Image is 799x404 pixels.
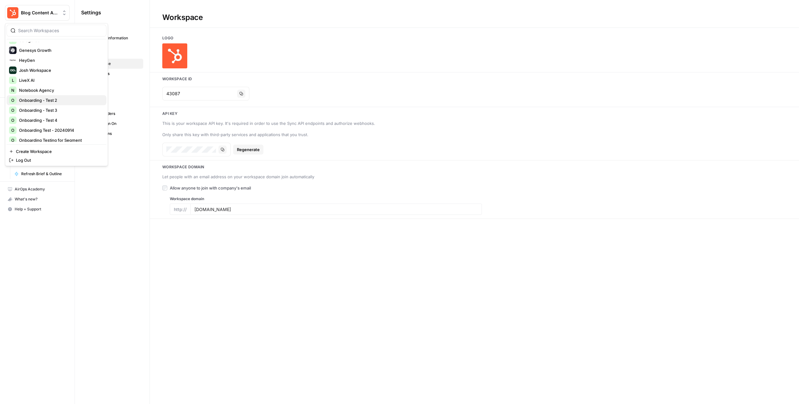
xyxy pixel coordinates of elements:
[21,10,59,16] span: Blog Content Action Plan
[150,164,799,170] h3: Workspace Domain
[91,101,140,106] span: Tags
[237,146,260,153] span: Regenerate
[170,196,482,202] label: Workspace domain
[81,129,143,139] a: Integrations
[162,131,474,138] div: Only share this key with third-party services and applications that you trust.
[16,148,101,155] span: Create Workspace
[150,111,799,116] h3: Api key
[19,117,101,123] span: Onboarding - Test 4
[81,33,143,43] a: Personal Information
[11,107,14,113] span: O
[162,174,474,180] div: Let people with an email address on your workspace domain join automatically
[19,57,101,63] span: HeyGen
[7,156,106,165] a: Log Out
[5,5,70,21] button: Workspace: Blog Content Action Plan
[81,9,101,16] span: Settings
[91,121,140,126] span: Single Sign On
[150,76,799,82] h3: Workspace Id
[5,184,70,194] a: AirOps Academy
[91,61,140,67] span: Workspace
[11,137,14,143] span: O
[81,79,143,89] a: Billing
[11,127,14,133] span: O
[150,35,799,41] h3: Logo
[18,27,102,34] input: Search Workspaces
[11,87,14,93] span: N
[233,145,263,155] button: Regenerate
[91,35,140,41] span: Personal Information
[150,12,215,22] div: Workspace
[15,186,67,192] span: AirOps Academy
[5,194,70,204] button: What's new?
[81,59,143,69] a: Workspace
[16,157,101,163] span: Log Out
[9,67,17,74] img: Josh Workspace Logo
[19,67,101,73] span: Josh Workspace
[81,109,143,119] a: API Providers
[81,119,143,129] a: Single Sign On
[11,117,14,123] span: O
[91,111,140,116] span: API Providers
[9,47,17,54] img: Genesys Growth Logo
[11,97,14,103] span: O
[162,43,187,68] img: Company Logo
[5,204,70,214] button: Help + Support
[19,47,101,53] span: Genesys Growth
[170,185,251,191] span: Allow anyone to join with company's email
[19,87,101,93] span: Notebook Agency
[19,77,101,83] span: LiveX AI
[81,99,143,109] a: Tags
[19,137,101,143] span: Onboarding Testing for Segment
[91,81,140,86] span: Billing
[81,89,143,99] a: Team
[15,206,67,212] span: Help + Support
[91,131,140,136] span: Integrations
[81,139,143,149] a: Secrets
[7,7,18,18] img: Blog Content Action Plan Logo
[9,57,17,64] img: HeyGen Logo
[12,77,14,83] span: L
[91,91,140,96] span: Team
[12,169,70,179] a: Refresh Brief & Outline
[81,69,143,79] a: Databases
[5,23,108,166] div: Workspace: Blog Content Action Plan
[19,107,101,113] span: Onboarding - Test 3
[7,147,106,156] a: Create Workspace
[19,97,101,103] span: Onboarding - Test 2
[21,171,67,177] span: Refresh Brief & Outline
[19,127,101,133] span: Onboarding Test - 20240914
[91,141,140,146] span: Secrets
[162,120,474,126] div: This is your workspace API key. It's required in order to use the Sync API endpoints and authoriz...
[170,204,190,215] div: http://
[5,195,69,204] div: What's new?
[162,185,167,190] input: Allow anyone to join with company's email
[91,71,140,76] span: Databases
